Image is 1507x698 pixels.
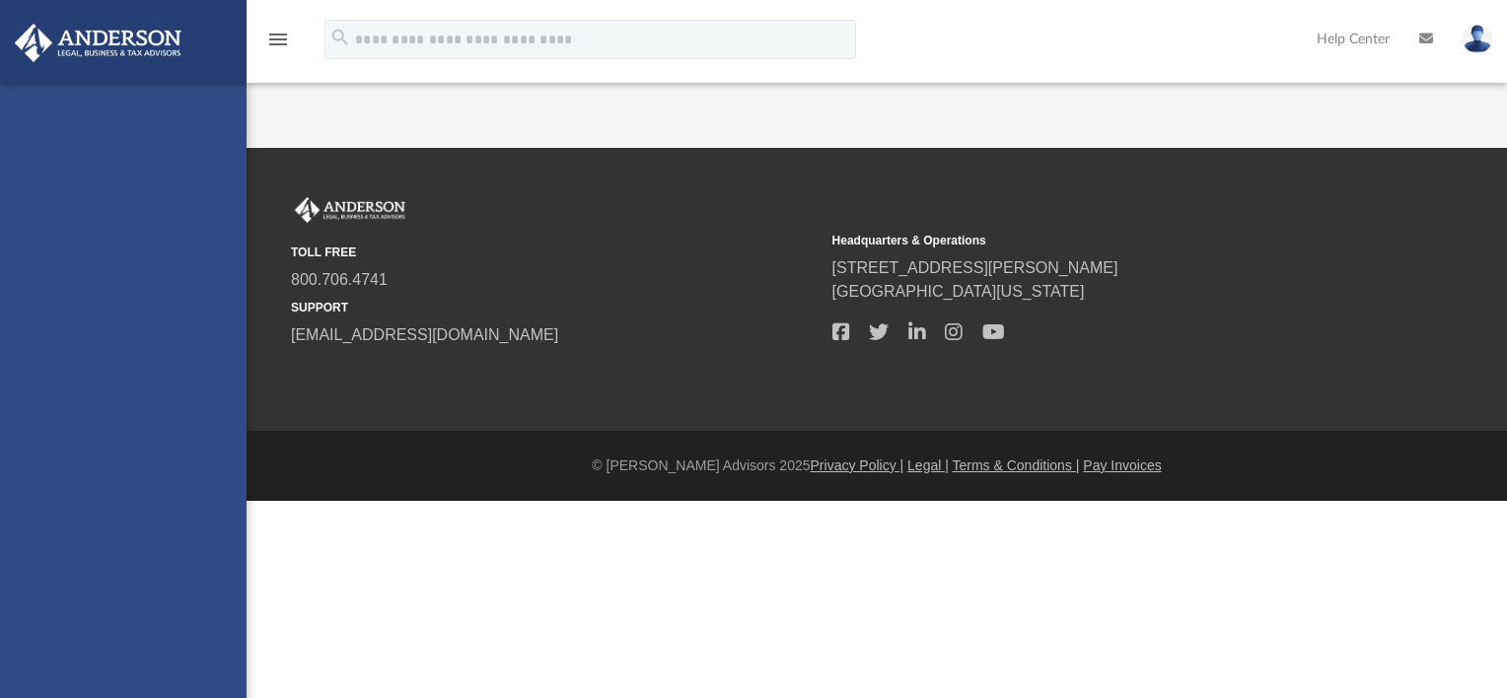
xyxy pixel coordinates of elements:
a: Pay Invoices [1083,457,1161,473]
a: [STREET_ADDRESS][PERSON_NAME] [832,259,1118,276]
i: search [329,27,351,48]
i: menu [266,28,290,51]
a: Terms & Conditions | [953,457,1080,473]
small: SUPPORT [291,299,819,316]
a: [GEOGRAPHIC_DATA][US_STATE] [832,283,1085,300]
img: Anderson Advisors Platinum Portal [9,24,187,62]
img: Anderson Advisors Platinum Portal [291,197,409,223]
a: Privacy Policy | [811,457,904,473]
small: TOLL FREE [291,244,819,261]
a: Legal | [907,457,949,473]
a: [EMAIL_ADDRESS][DOMAIN_NAME] [291,326,558,343]
a: 800.706.4741 [291,271,388,288]
small: Headquarters & Operations [832,232,1360,249]
a: menu [266,37,290,51]
div: © [PERSON_NAME] Advisors 2025 [247,455,1507,476]
img: User Pic [1463,25,1492,53]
